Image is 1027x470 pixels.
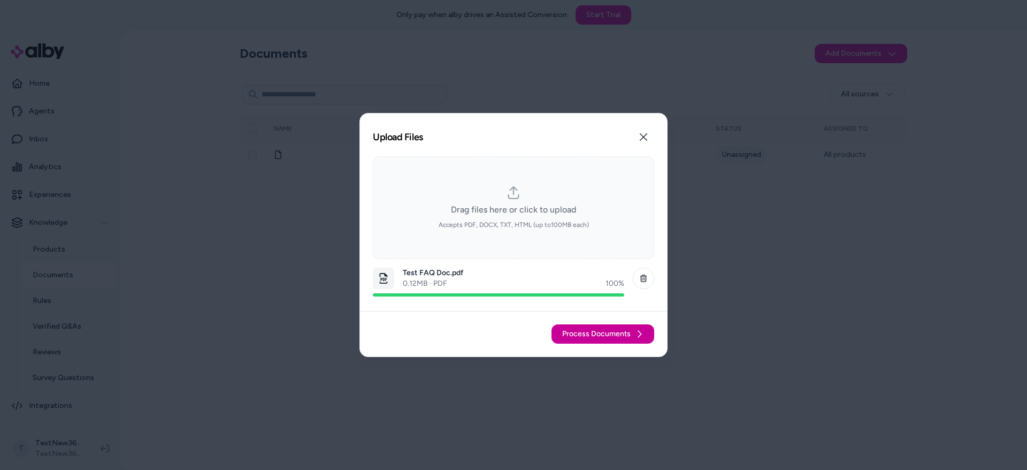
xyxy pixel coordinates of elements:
[403,278,447,289] p: 0.12 MB · PDF
[373,132,423,142] h2: Upload Files
[562,329,631,339] span: Process Documents
[451,203,576,216] span: Drag files here or click to upload
[551,324,654,344] button: Process Documents
[373,263,654,301] li: dropzone-file-list-item
[606,278,624,289] div: 100 %
[403,268,624,278] p: Test FAQ Doc.pdf
[373,156,654,259] div: dropzone
[373,263,654,344] ol: dropzone-file-list
[439,221,589,229] span: Accepts PDF, DOCX, TXT, HTML (up to 100 MB each)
